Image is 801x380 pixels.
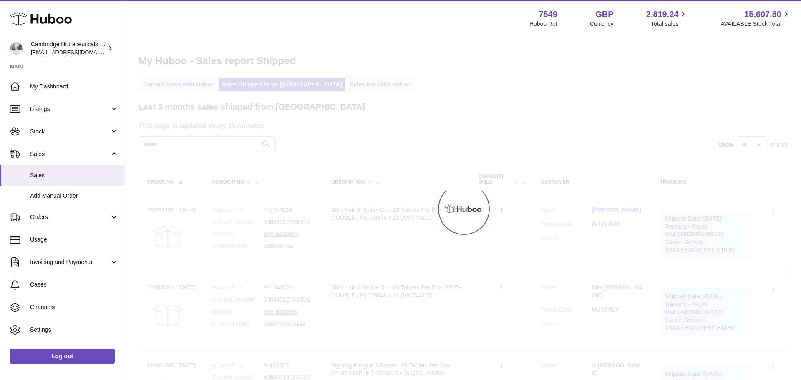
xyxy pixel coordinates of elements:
[646,9,679,20] span: 2,819.24
[30,258,110,266] span: Invoicing and Payments
[744,9,781,20] span: 15,607.80
[590,20,614,28] div: Currency
[31,40,106,56] div: Cambridge Nutraceuticals Ltd
[10,42,23,55] img: qvc@camnutra.com
[30,171,118,179] span: Sales
[539,9,557,20] strong: 7549
[30,105,110,113] span: Listings
[30,150,110,158] span: Sales
[30,192,118,200] span: Add Manual Order
[720,9,791,28] a: 15,607.80 AVAILABLE Stock Total
[595,9,613,20] strong: GBP
[720,20,791,28] span: AVAILABLE Stock Total
[529,20,557,28] div: Huboo Ref
[30,236,118,244] span: Usage
[10,349,115,364] a: Log out
[651,20,688,28] span: Total sales
[30,326,118,334] span: Settings
[31,49,123,55] span: [EMAIL_ADDRESS][DOMAIN_NAME]
[30,281,118,289] span: Cases
[30,213,110,221] span: Orders
[30,303,118,311] span: Channels
[30,128,110,136] span: Stock
[30,83,118,91] span: My Dashboard
[646,9,688,28] a: 2,819.24 Total sales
